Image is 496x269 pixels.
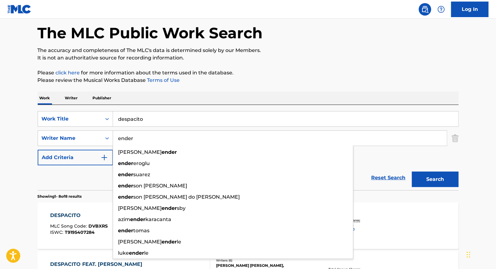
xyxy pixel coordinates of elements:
span: suarez [134,172,150,177]
div: DESPACITO [50,212,108,219]
p: Work [38,92,52,105]
p: The accuracy and completeness of The MLC's data is determined solely by our Members. [38,47,459,54]
form: Search Form [38,111,459,190]
a: Log In [451,2,489,17]
a: Terms of Use [146,77,180,83]
strong: ender [162,149,177,155]
img: 9d2ae6d4665cec9f34b9.svg [101,154,108,161]
h1: The MLC Public Work Search [38,24,263,42]
p: Please for more information about the terms used in the database. [38,69,459,77]
div: Help [435,3,447,16]
img: search [421,6,429,13]
p: Showing 1 - 8 of 8 results [38,194,82,199]
span: [PERSON_NAME] [118,149,162,155]
strong: ender [118,228,134,234]
span: [PERSON_NAME] [118,205,162,211]
div: Work Title [42,115,98,123]
span: le [144,250,149,256]
span: karacanta [146,216,172,222]
img: help [437,6,445,13]
strong: ender [129,250,144,256]
strong: ender [162,239,177,245]
p: Writer [63,92,80,105]
iframe: Chat Widget [465,239,496,269]
span: sby [177,205,186,211]
span: T9195407284 [65,229,95,235]
span: DVBXRS [88,223,108,229]
span: luke [118,250,129,256]
span: [PERSON_NAME] [118,239,162,245]
span: le [177,239,182,245]
p: Please review the Musical Works Database [38,77,459,84]
button: Search [412,172,459,187]
span: son [PERSON_NAME] [134,183,187,189]
span: ISWC : [50,229,65,235]
div: Writer Name [42,134,98,142]
strong: ender [118,172,134,177]
strong: ender [118,160,134,166]
img: MLC Logo [7,5,31,14]
a: Reset Search [368,171,409,185]
p: Publisher [91,92,113,105]
span: son [PERSON_NAME] do [PERSON_NAME] [134,194,240,200]
a: Public Search [419,3,431,16]
strong: ender [130,216,146,222]
span: eroglu [134,160,150,166]
div: DESPACITO FEAT. [PERSON_NAME] [50,261,145,268]
img: Delete Criterion [452,130,459,146]
p: It is not an authoritative source for recording information. [38,54,459,62]
div: Drag [467,245,470,264]
strong: ender [118,183,134,189]
span: MLC Song Code : [50,223,88,229]
strong: ender [118,194,134,200]
span: tomas [134,228,150,234]
div: Writers ( 6 ) [216,258,310,263]
a: click here [56,70,80,76]
span: azim [118,216,130,222]
a: DESPACITOMLC Song Code:DVBXRSISWC:T9195407284Writers (2)[PERSON_NAME], [PERSON_NAME]Recording Art... [38,202,459,249]
strong: ender [162,205,177,211]
button: Add Criteria [38,150,113,165]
